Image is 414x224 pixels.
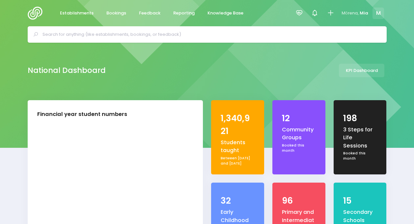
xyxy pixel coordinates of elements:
[101,7,132,20] a: Bookings
[282,112,316,125] div: 12
[343,112,377,125] div: 198
[60,10,94,16] span: Establishments
[55,7,99,20] a: Establishments
[37,110,127,119] div: Financial year student numbers
[282,126,316,142] div: Community Groups
[339,64,384,77] a: KPI Dashboard
[28,7,46,20] img: Logo
[282,143,316,153] div: Booked this month
[202,7,249,20] a: Knowledge Base
[42,30,377,39] input: Search for anything (like establishments, bookings, or feedback)
[221,112,254,138] div: 1,340,921
[106,10,126,16] span: Bookings
[207,10,243,16] span: Knowledge Base
[343,126,377,150] div: 3 Steps for Life Sessions
[342,10,359,16] span: Mōrena,
[282,194,316,207] div: 96
[221,194,254,207] div: 32
[373,8,384,19] span: M
[221,156,254,166] div: Between [DATE] and [DATE]
[343,151,377,161] div: Booked this month
[173,10,195,16] span: Reporting
[343,194,377,207] div: 15
[360,10,368,16] span: Mia
[221,139,254,155] div: Students taught
[134,7,166,20] a: Feedback
[28,66,106,75] h2: National Dashboard
[139,10,160,16] span: Feedback
[168,7,200,20] a: Reporting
